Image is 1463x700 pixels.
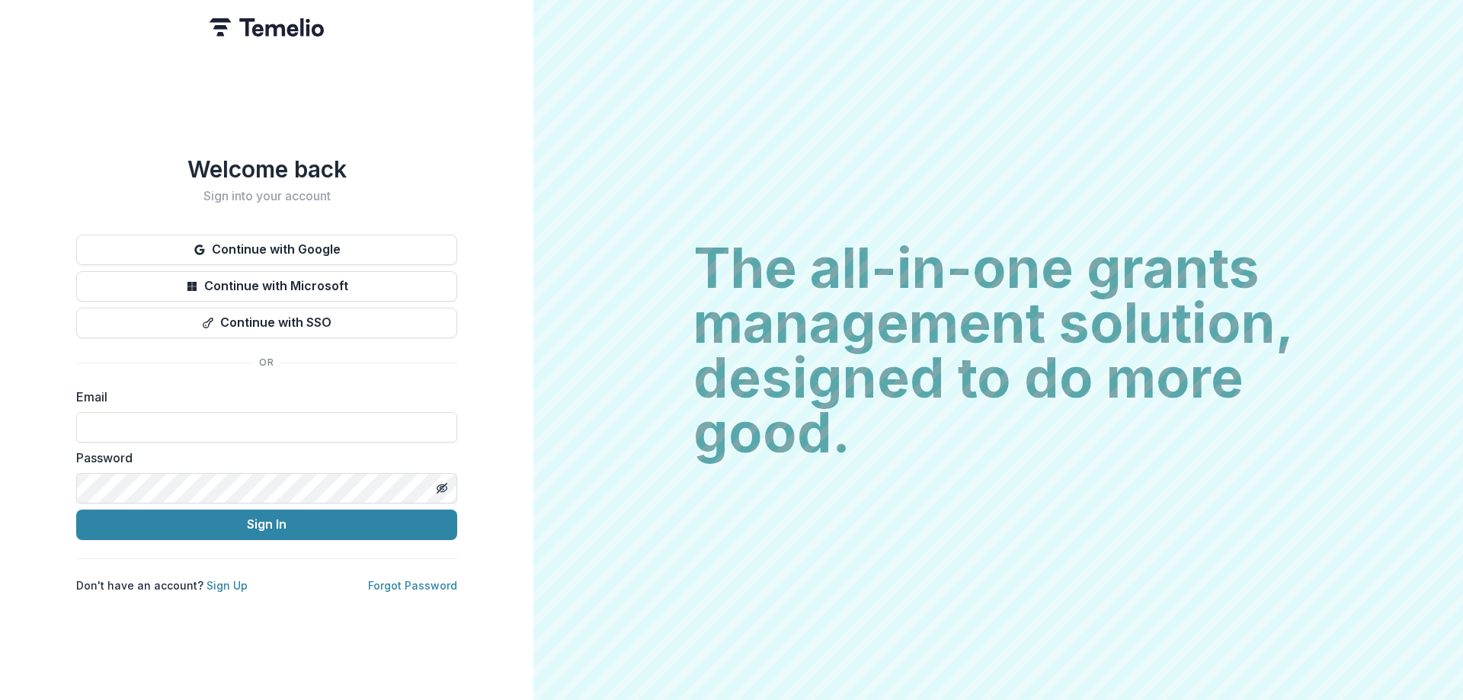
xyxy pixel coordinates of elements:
img: Temelio [210,18,324,37]
button: Sign In [76,510,457,540]
button: Continue with Google [76,235,457,265]
a: Sign Up [206,579,248,592]
button: Continue with Microsoft [76,271,457,302]
h1: Welcome back [76,155,457,183]
button: Toggle password visibility [430,476,454,500]
p: Don't have an account? [76,577,248,593]
button: Continue with SSO [76,308,457,338]
label: Password [76,449,448,467]
label: Email [76,388,448,406]
h2: Sign into your account [76,189,457,203]
a: Forgot Password [368,579,457,592]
